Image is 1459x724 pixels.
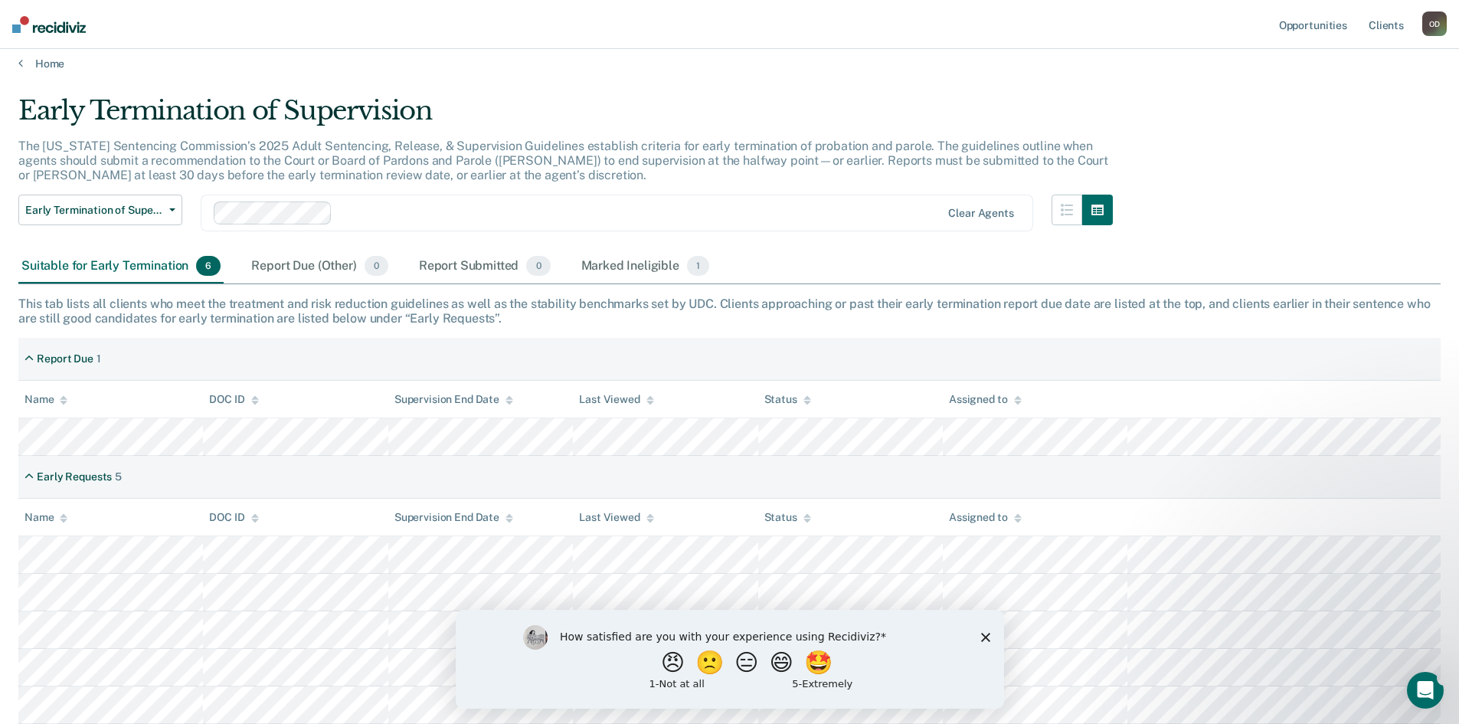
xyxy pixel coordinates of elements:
p: The [US_STATE] Sentencing Commission’s 2025 Adult Sentencing, Release, & Supervision Guidelines e... [18,139,1108,182]
span: 0 [526,256,550,276]
span: 0 [365,256,388,276]
div: Name [25,393,67,406]
div: DOC ID [209,393,258,406]
span: Early Termination of Supervision [25,204,163,217]
a: Home [18,57,1441,70]
span: 6 [196,256,221,276]
span: 1 [687,256,709,276]
div: Supervision End Date [394,393,513,406]
div: Report Due1 [18,346,107,372]
div: Name [25,511,67,524]
div: O D [1422,11,1447,36]
div: Early Requests [37,470,112,483]
div: This tab lists all clients who meet the treatment and risk reduction guidelines as well as the st... [18,296,1441,326]
div: Supervision End Date [394,511,513,524]
div: Clear agents [948,207,1013,220]
div: Status [764,393,811,406]
iframe: Intercom live chat [1407,672,1444,709]
div: Early Termination of Supervision [18,95,1113,139]
div: 5 [115,470,122,483]
div: Assigned to [949,393,1021,406]
div: Status [764,511,811,524]
div: DOC ID [209,511,258,524]
div: Early Requests5 [18,464,128,490]
iframe: Survey by Kim from Recidiviz [456,610,1004,709]
div: Suitable for Early Termination6 [18,250,224,283]
img: Recidiviz [12,16,86,33]
div: Report Due (Other)0 [248,250,391,283]
button: Early Termination of Supervision [18,195,182,225]
div: Assigned to [949,511,1021,524]
div: 1 [97,352,101,365]
div: Marked Ineligible1 [578,250,713,283]
button: OD [1422,11,1447,36]
div: Report Submitted0 [416,250,554,283]
div: Last Viewed [579,393,653,406]
div: Last Viewed [579,511,653,524]
div: Report Due [37,352,93,365]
